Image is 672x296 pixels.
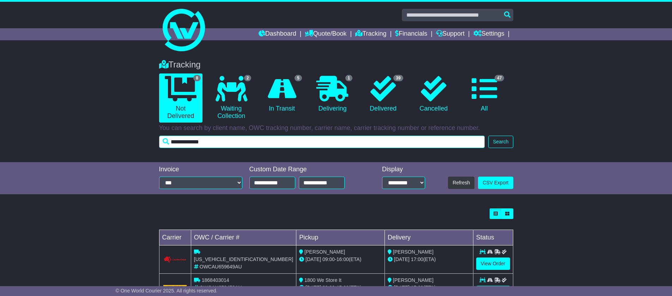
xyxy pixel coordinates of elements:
span: 39 [393,75,403,81]
div: Tracking [156,60,517,70]
span: OWCAU659458AU [200,285,242,290]
span: 15:00 [337,285,349,290]
div: Display [382,166,425,173]
span: [PERSON_NAME] [304,249,345,255]
div: Custom Date Range [249,166,363,173]
span: 2 [244,75,252,81]
a: 47 All [462,73,506,115]
span: 16:00 [337,256,349,262]
span: [DATE] [305,256,321,262]
a: Tracking [355,28,386,40]
div: Invoice [159,166,242,173]
p: You can search by client name, OWC tracking number, carrier name, carrier tracking number or refe... [159,124,513,132]
div: - (ETA) [299,284,382,291]
button: Refresh [448,177,474,189]
a: Support [436,28,465,40]
a: 8 Not Delivered [159,73,202,123]
img: DHL.png [163,285,187,290]
span: [DATE] [394,285,410,290]
div: (ETA) [388,256,470,263]
span: [DATE] [305,285,321,290]
a: View Order [476,257,510,270]
span: [US_VEHICLE_IDENTIFICATION_NUMBER] [194,256,293,262]
a: CSV Export [478,177,513,189]
td: Delivery [385,230,473,245]
img: Couriers_Please.png [163,256,187,264]
a: Cancelled [412,73,455,115]
button: Search [488,136,513,148]
span: 47 [495,75,504,81]
div: - (ETA) [299,256,382,263]
span: [DATE] [394,256,410,262]
a: 5 In Transit [260,73,303,115]
a: Quote/Book [305,28,346,40]
td: OWC / Carrier # [191,230,296,245]
td: Pickup [296,230,385,245]
a: Dashboard [259,28,296,40]
span: 8 [193,75,201,81]
span: 17:00 [411,285,423,290]
span: 09:00 [322,285,335,290]
span: 5 [295,75,302,81]
a: Settings [473,28,504,40]
a: 2 Waiting Collection [210,73,253,123]
span: 1800 We Store It [304,277,341,283]
span: [PERSON_NAME] [393,249,434,255]
span: 17:00 [411,256,423,262]
a: 39 Delivered [361,73,405,115]
div: (ETA) [388,284,470,291]
a: Financials [395,28,427,40]
span: © One World Courier 2025. All rights reserved. [116,288,218,294]
span: 1868403014 [202,277,229,283]
td: Carrier [159,230,191,245]
span: 09:00 [322,256,335,262]
span: 1 [345,75,353,81]
span: OWCAU659649AU [200,264,242,270]
span: [PERSON_NAME] [393,277,434,283]
td: Status [473,230,513,245]
a: 1 Delivering [311,73,354,115]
